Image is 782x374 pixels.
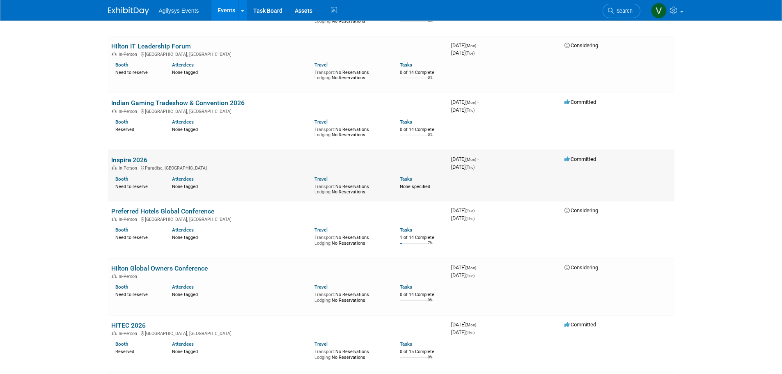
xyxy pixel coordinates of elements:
[159,7,199,14] span: Agilysys Events
[314,292,335,297] span: Transport:
[451,164,475,170] span: [DATE]
[314,235,335,240] span: Transport:
[451,264,479,271] span: [DATE]
[314,70,335,75] span: Transport:
[466,323,476,327] span: (Mon)
[451,207,477,213] span: [DATE]
[119,274,140,279] span: In-Person
[112,274,117,278] img: In-Person Event
[115,284,128,290] a: Booth
[314,68,388,81] div: No Reservations No Reservations
[451,272,475,278] span: [DATE]
[314,176,328,182] a: Travel
[466,273,475,278] span: (Tue)
[111,42,191,50] a: Hilton IT Leadership Forum
[428,19,433,30] td: 0%
[172,125,308,133] div: None tagged
[603,4,640,18] a: Search
[451,99,479,105] span: [DATE]
[466,44,476,48] span: (Mon)
[451,50,475,56] span: [DATE]
[115,125,160,133] div: Reserved
[314,75,332,80] span: Lodging:
[466,266,476,270] span: (Mon)
[314,355,332,360] span: Lodging:
[111,164,445,171] div: Paradise, [GEOGRAPHIC_DATA]
[112,52,117,56] img: In-Person Event
[119,52,140,57] span: In-Person
[115,290,160,298] div: Need to reserve
[111,330,445,336] div: [GEOGRAPHIC_DATA], [GEOGRAPHIC_DATA]
[466,51,475,55] span: (Tue)
[466,165,475,170] span: (Thu)
[400,349,445,355] div: 0 of 15 Complete
[112,109,117,113] img: In-Person Event
[172,227,194,233] a: Attendees
[314,184,335,189] span: Transport:
[112,217,117,221] img: In-Person Event
[172,62,194,68] a: Attendees
[112,165,117,170] img: In-Person Event
[314,189,332,195] span: Lodging:
[111,50,445,57] div: [GEOGRAPHIC_DATA], [GEOGRAPHIC_DATA]
[466,157,476,162] span: (Mon)
[400,235,445,241] div: 1 of 14 Complete
[115,119,128,125] a: Booth
[314,341,328,347] a: Travel
[172,119,194,125] a: Attendees
[115,68,160,76] div: Need to reserve
[314,233,388,246] div: No Reservations No Reservations
[119,331,140,336] span: In-Person
[314,127,335,132] span: Transport:
[119,165,140,171] span: In-Person
[314,227,328,233] a: Travel
[400,119,412,125] a: Tasks
[651,3,667,18] img: Vaitiare Munoz
[400,176,412,182] a: Tasks
[477,156,479,162] span: -
[108,7,149,15] img: ExhibitDay
[428,76,433,87] td: 0%
[172,182,308,190] div: None tagged
[451,42,479,48] span: [DATE]
[400,284,412,290] a: Tasks
[111,264,208,272] a: Hilton Global Owners Conference
[466,209,475,213] span: (Tue)
[314,284,328,290] a: Travel
[111,108,445,114] div: [GEOGRAPHIC_DATA], [GEOGRAPHIC_DATA]
[172,284,194,290] a: Attendees
[614,8,633,14] span: Search
[466,330,475,335] span: (Thu)
[564,156,596,162] span: Committed
[111,99,245,107] a: Indian Gaming Tradeshow & Convention 2026
[564,264,598,271] span: Considering
[451,156,479,162] span: [DATE]
[115,62,128,68] a: Booth
[314,62,328,68] a: Travel
[172,341,194,347] a: Attendees
[314,347,388,360] div: No Reservations No Reservations
[564,99,596,105] span: Committed
[477,321,479,328] span: -
[172,347,308,355] div: None tagged
[564,321,596,328] span: Committed
[314,298,332,303] span: Lodging:
[314,125,388,138] div: No Reservations No Reservations
[111,216,445,222] div: [GEOGRAPHIC_DATA], [GEOGRAPHIC_DATA]
[466,108,475,112] span: (Thu)
[400,62,412,68] a: Tasks
[172,176,194,182] a: Attendees
[115,227,128,233] a: Booth
[111,321,146,329] a: HITEC 2026
[428,241,433,252] td: 7%
[111,207,214,215] a: Preferred Hotels Global Conference
[400,341,412,347] a: Tasks
[428,355,433,366] td: 0%
[314,119,328,125] a: Travel
[400,127,445,133] div: 0 of 14 Complete
[112,331,117,335] img: In-Person Event
[466,216,475,221] span: (Thu)
[477,42,479,48] span: -
[115,233,160,241] div: Need to reserve
[400,227,412,233] a: Tasks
